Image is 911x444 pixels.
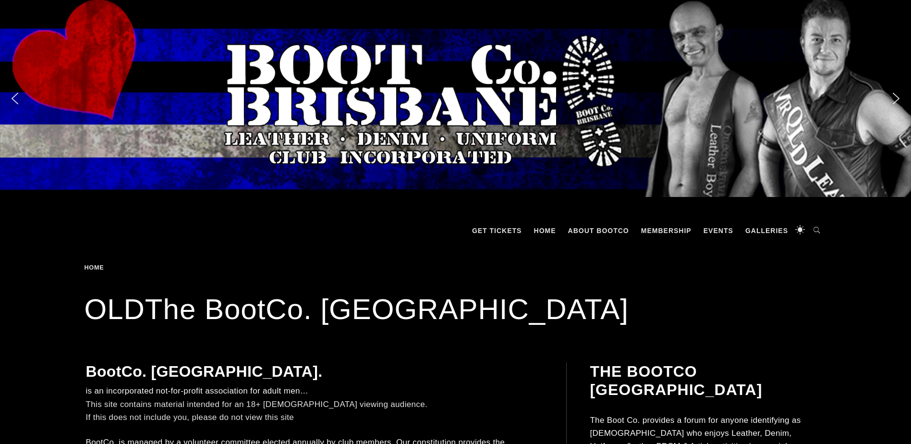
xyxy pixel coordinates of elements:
a: If this does not include you, please do not view this site [86,413,294,422]
h2: BootCo. [GEOGRAPHIC_DATA]. [86,362,543,381]
div: Breadcrumbs [85,264,254,271]
a: Galleries [741,216,793,245]
img: previous arrow [7,91,23,106]
a: GET TICKETS [467,216,527,245]
img: next arrow [888,91,904,106]
h1: OLDThe BootCo. [GEOGRAPHIC_DATA] [85,290,827,329]
p: is an incorporated not-for-profit association for adult men… [86,384,543,424]
a: This site contains material intended for an 18+ [DEMOGRAPHIC_DATA] viewing audience. [86,400,428,409]
h2: The BootCo [GEOGRAPHIC_DATA] [590,362,825,399]
a: About BootCo [563,216,634,245]
a: Events [699,216,738,245]
a: Membership [636,216,696,245]
a: Home [529,216,561,245]
a: Home [85,264,108,271]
